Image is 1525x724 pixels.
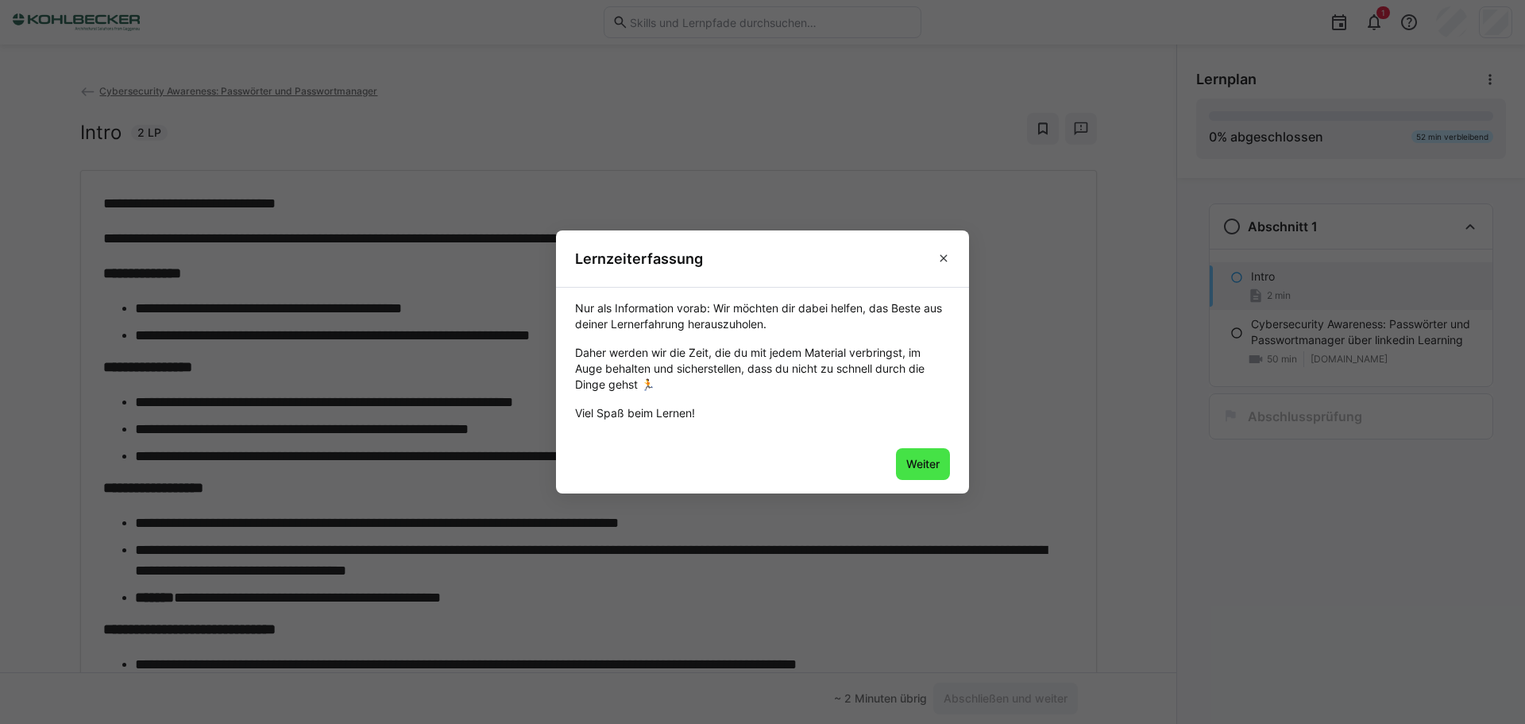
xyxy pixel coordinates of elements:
div: Viel Spaß beim Lernen! [575,405,950,421]
div: Nur als Information vorab: Wir möchten dir dabei helfen, das Beste aus deiner Lernerfahrung herau... [575,300,950,332]
span: Weiter [904,456,942,472]
h3: Lernzeiterfassung [575,250,703,268]
button: Weiter [896,448,950,480]
div: Daher werden wir die Zeit, die du mit jedem Material verbringst, im Auge behalten und sicherstell... [575,345,950,393]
